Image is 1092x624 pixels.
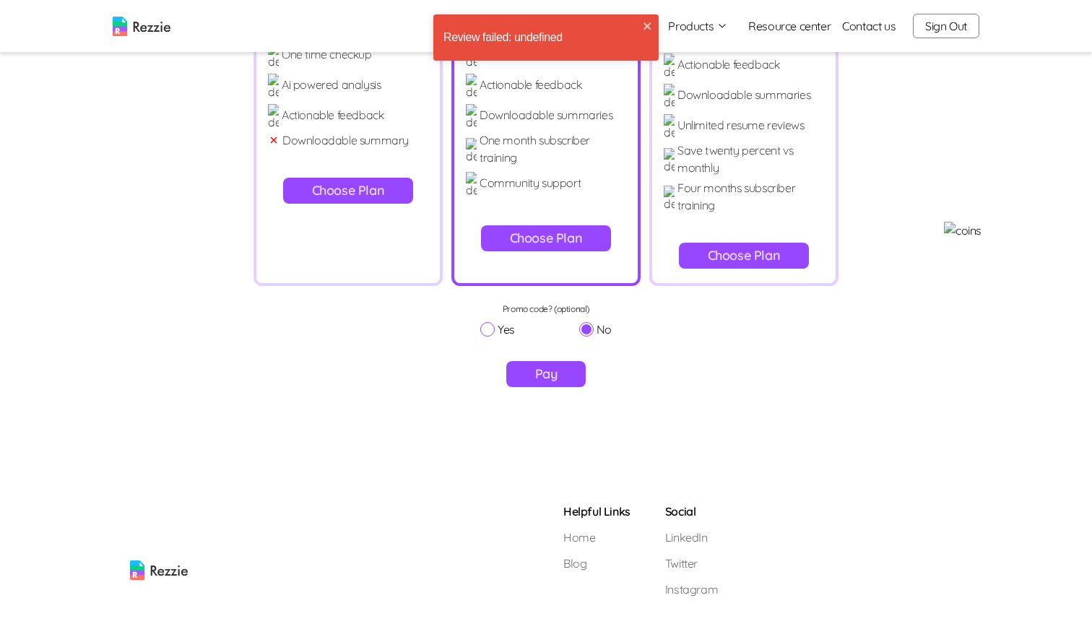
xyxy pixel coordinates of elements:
p: Actionable feedback [677,56,779,73]
img: detail [466,104,477,129]
img: detail [466,138,477,162]
h5: Social [665,503,718,520]
button: Choose Plan [679,243,810,269]
p: Unlimited resume reviews [677,116,804,134]
a: Contact us [842,17,896,35]
img: detail [664,186,675,210]
img: detail [268,104,279,129]
img: rezzie logo [130,503,188,580]
div: Review failed: undefined [439,25,643,51]
input: No [579,322,594,337]
p: Community support [480,174,581,191]
h5: Helpful Links [563,503,630,520]
p: Four months subscriber training [677,179,824,214]
img: detail [268,43,279,68]
p: Downloadable summaries [480,106,612,123]
button: Sign Out [913,14,979,38]
p: One month subscriber training [480,131,626,166]
input: Yes [480,322,495,337]
p: Downloadable summaries [677,86,810,103]
a: Home [563,529,630,546]
a: LinkedIn [665,529,718,546]
p: Promo code? (optional) [480,303,612,315]
button: Products [668,17,728,35]
img: detail [268,74,279,98]
img: detail [466,74,477,98]
a: Blog [563,555,630,572]
p: Actionable feedback [282,106,383,123]
p: Actionable feedback [480,76,581,93]
p: One time checkup [282,45,372,63]
img: detail [664,84,675,108]
label: Yes [480,321,515,338]
img: logo [113,17,170,36]
img: detail [466,172,477,196]
p: Save twenty percent vs monthly [677,142,824,176]
p: Ai powered analysis [282,76,381,93]
p: Downloadable summary [282,131,409,149]
img: detail [664,114,675,139]
a: Twitter [665,555,718,572]
img: detail [664,148,675,173]
a: Instagram [665,581,718,598]
button: Pay [506,361,586,387]
button: Choose Plan [481,225,612,251]
a: Resource center [748,17,831,35]
button: Choose Plan [283,178,414,204]
img: detail [664,53,675,78]
label: No [579,321,612,338]
button: close [643,20,653,32]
